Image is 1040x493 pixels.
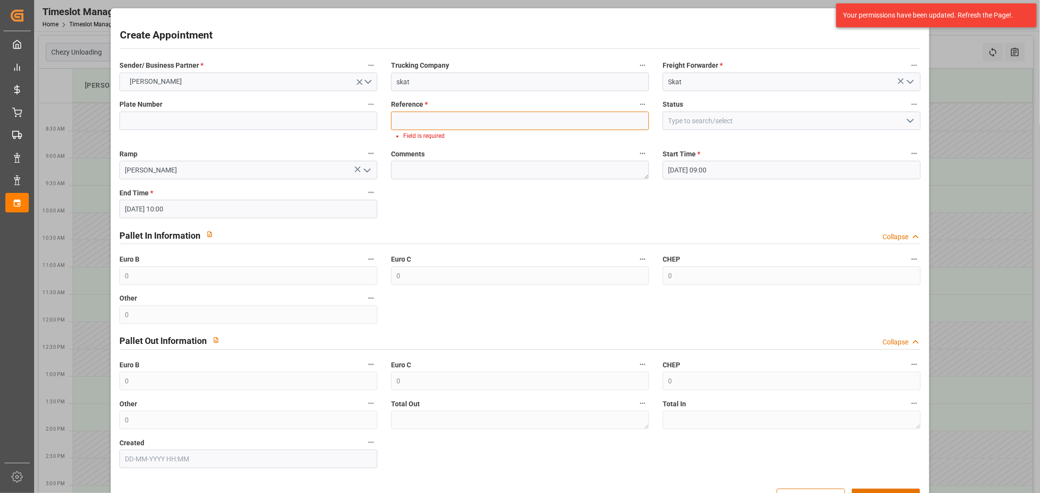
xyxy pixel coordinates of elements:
span: Euro C [391,254,411,265]
button: CHEP [908,253,921,265]
span: Total Out [391,399,420,409]
button: View description [200,225,219,244]
button: open menu [359,163,373,178]
button: Comments [636,147,649,160]
span: Status [663,99,683,110]
button: Other [365,292,377,304]
button: Plate Number [365,98,377,111]
button: Euro B [365,253,377,265]
span: Comments [391,149,425,159]
li: Field is required [403,132,641,140]
button: Euro B [365,358,377,371]
span: Euro B [119,254,139,265]
span: Plate Number [119,99,162,110]
span: Sender/ Business Partner [119,60,203,71]
span: Created [119,438,144,448]
h2: Create Appointment [120,28,213,43]
button: Total In [908,397,921,410]
input: DD-MM-YYYY HH:MM [119,450,377,468]
input: Type to search/select [119,161,377,179]
span: Reference [391,99,428,110]
button: Status [908,98,921,111]
button: View description [207,331,225,349]
h2: Pallet Out Information [119,334,207,347]
span: [PERSON_NAME] [125,76,187,87]
div: Collapse [883,232,908,242]
button: open menu [903,75,917,90]
button: CHEP [908,358,921,371]
button: Euro C [636,253,649,265]
button: Total Out [636,397,649,410]
span: Other [119,399,137,409]
button: Created [365,436,377,449]
button: End Time * [365,186,377,199]
span: Trucking Company [391,60,449,71]
button: Sender/ Business Partner * [365,59,377,72]
div: Collapse [883,337,908,347]
button: Other [365,397,377,410]
span: CHEP [663,360,680,370]
input: DD-MM-YYYY HH:MM [119,200,377,218]
button: Trucking Company [636,59,649,72]
input: DD-MM-YYYY HH:MM [663,161,921,179]
button: Start Time * [908,147,921,160]
button: Ramp [365,147,377,160]
button: Reference * [636,98,649,111]
input: Type to search/select [663,112,921,130]
span: Freight Forwarder [663,60,723,71]
span: Start Time [663,149,700,159]
span: Other [119,293,137,303]
h2: Pallet In Information [119,229,200,242]
button: Euro C [636,358,649,371]
span: CHEP [663,254,680,265]
button: open menu [119,73,377,91]
span: Euro B [119,360,139,370]
div: Your permissions have been updated. Refresh the Page!. [843,10,1022,20]
button: open menu [903,114,917,129]
span: Total In [663,399,686,409]
span: Euro C [391,360,411,370]
span: Ramp [119,149,137,159]
button: Freight Forwarder * [908,59,921,72]
span: End Time [119,188,153,198]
